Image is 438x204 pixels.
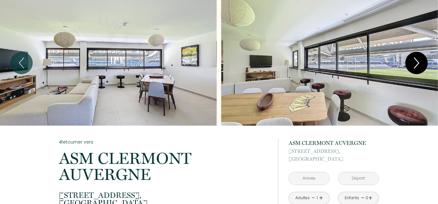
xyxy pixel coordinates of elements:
[368,193,372,203] a: +
[312,193,315,203] a: -
[289,147,379,163] p: [GEOGRAPHIC_DATA]
[10,52,33,74] button: Previous
[345,195,359,201] div: Enfants
[405,52,428,74] button: Next
[289,138,379,147] p: ASM CLERMONT AUVERGNE
[319,193,323,203] a: +
[289,147,379,155] span: [STREET_ADDRESS],
[365,195,368,201] div: 0
[59,150,269,182] p: ASM CLERMONT AUVERGNE
[5,3,24,22] button: Ouvrir le widget de chat LiveChat
[316,195,319,201] div: 1
[338,172,379,185] input: Départ
[289,172,329,185] input: Arrivée
[59,138,269,146] a: Retourner vers
[361,193,365,203] a: -
[59,191,269,199] span: [STREET_ADDRESS],
[295,195,310,201] div: Adultes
